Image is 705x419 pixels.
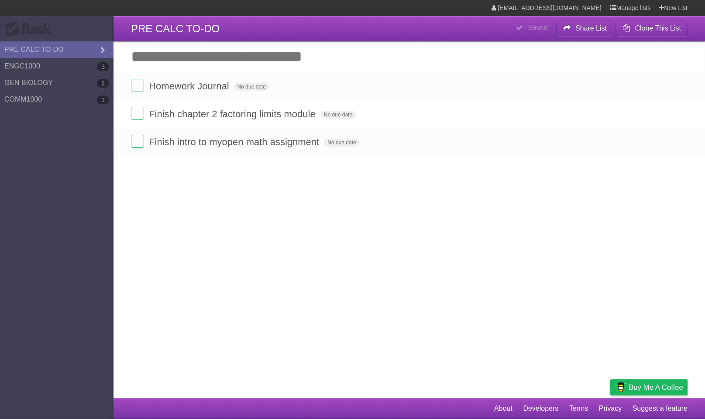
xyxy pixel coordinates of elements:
a: About [494,400,512,417]
label: Done [131,79,144,92]
a: Buy me a coffee [610,379,688,395]
span: No due date [320,111,356,119]
a: Terms [569,400,588,417]
span: Buy me a coffee [629,380,683,395]
b: 2 [97,79,109,88]
span: Finish chapter 2 factoring limits module [149,109,318,119]
span: PRE CALC TO-DO [131,23,220,34]
label: Done [131,135,144,148]
b: Share List [575,24,607,32]
label: Done [131,107,144,120]
a: Privacy [599,400,622,417]
div: Flask [4,21,57,37]
span: Finish intro to myopen math assignment [149,136,321,147]
a: Developers [523,400,558,417]
b: Saved [528,24,547,31]
b: 1 [97,95,109,104]
button: Clone This List [616,20,688,36]
b: Clone This List [635,24,681,32]
a: Suggest a feature [633,400,688,417]
span: No due date [324,139,359,146]
span: Homework Journal [149,81,231,92]
b: 3 [97,62,109,71]
button: Share List [556,20,614,36]
img: Buy me a coffee [615,380,626,395]
span: No due date [234,83,269,91]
